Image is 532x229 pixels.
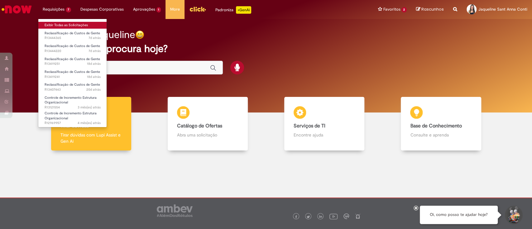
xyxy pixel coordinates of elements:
[177,123,222,129] b: Catálogo de Ofertas
[38,19,107,127] ul: Requisições
[135,30,144,39] img: happy-face.png
[45,57,100,61] span: Reclassificação de Custos de Gente
[78,121,101,125] time: 23/04/2025 13:07:06
[86,87,101,92] span: 20d atrás
[45,87,101,92] span: R13407443
[177,132,238,138] p: Abra uma solicitação
[80,6,124,12] span: Despesas Corporativas
[87,61,101,66] time: 14/08/2025 18:49:18
[189,4,206,14] img: click_logo_yellow_360x200.png
[157,204,193,217] img: logo_footer_ambev_rotulo_gray.png
[45,44,100,48] span: Reclassificação de Custos de Gente
[307,215,310,218] img: logo_footer_twitter.png
[410,132,472,138] p: Consulte e aprenda
[294,123,325,129] b: Serviços de TI
[295,215,298,218] img: logo_footer_facebook.png
[38,94,107,108] a: Aberto R13121554 : Controle de Incremento Estrutura Organizacional
[1,3,33,16] img: ServiceNow
[236,6,251,14] p: +GenAi
[66,7,71,12] span: 7
[60,132,122,144] p: Tirar dúvidas com Lupi Assist e Gen Ai
[383,6,400,12] span: Favoritos
[355,213,361,219] img: logo_footer_naosei.png
[87,74,101,79] time: 14/08/2025 18:43:19
[266,97,383,151] a: Serviços de TI Encontre ajuda
[43,6,65,12] span: Requisições
[89,49,101,53] time: 25/08/2025 13:19:47
[38,22,107,29] a: Exibir Todas as Solicitações
[78,105,101,110] time: 03/06/2025 09:17:40
[45,49,101,54] span: R13444220
[45,121,101,126] span: R12969957
[45,31,100,36] span: Reclassificação de Custos de Gente
[294,132,355,138] p: Encontre ajuda
[33,97,149,151] a: Tirar dúvidas Tirar dúvidas com Lupi Assist e Gen Ai
[383,97,499,151] a: Base de Conhecimento Consulte e aprenda
[89,36,101,40] span: 7d atrás
[45,82,100,87] span: Reclassificação de Custos de Gente
[156,7,161,12] span: 1
[45,105,101,110] span: R13121554
[170,6,180,12] span: More
[50,43,482,54] h2: O que você procura hoje?
[45,36,101,41] span: R13444365
[89,49,101,53] span: 7d atrás
[416,7,444,12] a: Rascunhos
[149,97,266,151] a: Catálogo de Ofertas Abra uma solicitação
[45,61,101,66] span: R13419251
[504,206,523,224] button: Iniciar Conversa de Suporte
[133,6,155,12] span: Aprovações
[38,56,107,67] a: Aberto R13419251 : Reclassificação de Custos de Gente
[319,215,322,219] img: logo_footer_linkedin.png
[87,61,101,66] span: 18d atrás
[410,123,462,129] b: Base de Conhecimento
[343,213,349,219] img: logo_footer_workplace.png
[38,30,107,41] a: Aberto R13444365 : Reclassificação de Custos de Gente
[78,121,101,125] span: 4 mês(es) atrás
[45,95,97,105] span: Controle de Incremento Estrutura Organizacional
[45,111,97,121] span: Controle de Incremento Estrutura Organizacional
[89,36,101,40] time: 25/08/2025 13:51:56
[329,212,338,220] img: logo_footer_youtube.png
[38,110,107,123] a: Aberto R12969957 : Controle de Incremento Estrutura Organizacional
[38,81,107,93] a: Aberto R13407443 : Reclassificação de Custos de Gente
[45,69,100,74] span: Reclassificação de Custos de Gente
[401,7,407,12] span: 2
[38,69,107,80] a: Aberto R13419241 : Reclassificação de Custos de Gente
[215,6,251,14] div: Padroniza
[86,87,101,92] time: 13/08/2025 09:11:49
[45,74,101,79] span: R13419241
[420,206,498,224] div: Oi, como posso te ajudar hoje?
[421,6,444,12] span: Rascunhos
[87,74,101,79] span: 18d atrás
[78,105,101,110] span: 3 mês(es) atrás
[478,7,527,12] span: Jaqueline Sant Anna Conti
[38,43,107,54] a: Aberto R13444220 : Reclassificação de Custos de Gente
